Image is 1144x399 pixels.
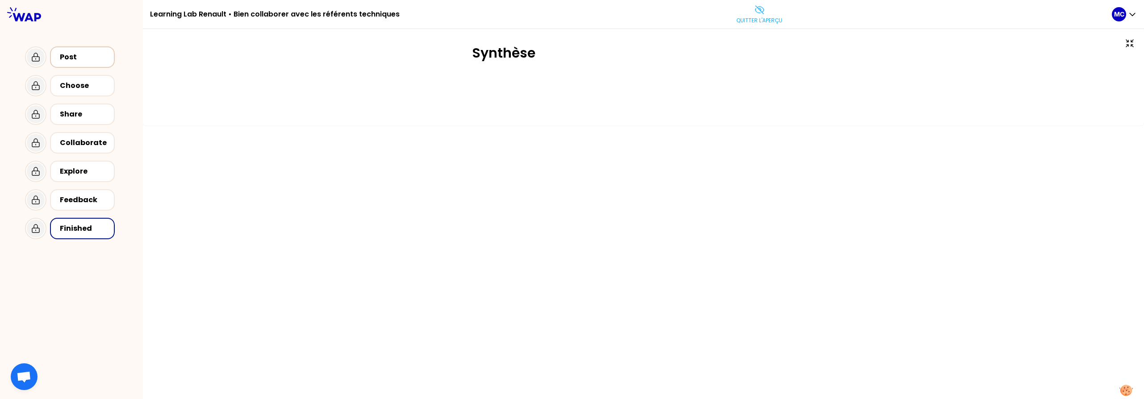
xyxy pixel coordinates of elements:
[733,1,786,28] button: Quitter l'aperçu
[60,166,107,177] div: Explore
[736,17,782,24] p: Quitter l'aperçu
[472,45,815,61] h1: Synthèse
[1114,10,1124,19] p: MC
[60,52,107,62] div: Post
[1112,7,1137,21] button: MC
[60,80,107,91] div: Choose
[11,363,38,390] a: Ouvrir le chat
[60,137,107,148] div: Collaborate
[60,109,107,120] div: Share
[60,223,107,234] div: Finished
[60,195,107,205] div: Feedback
